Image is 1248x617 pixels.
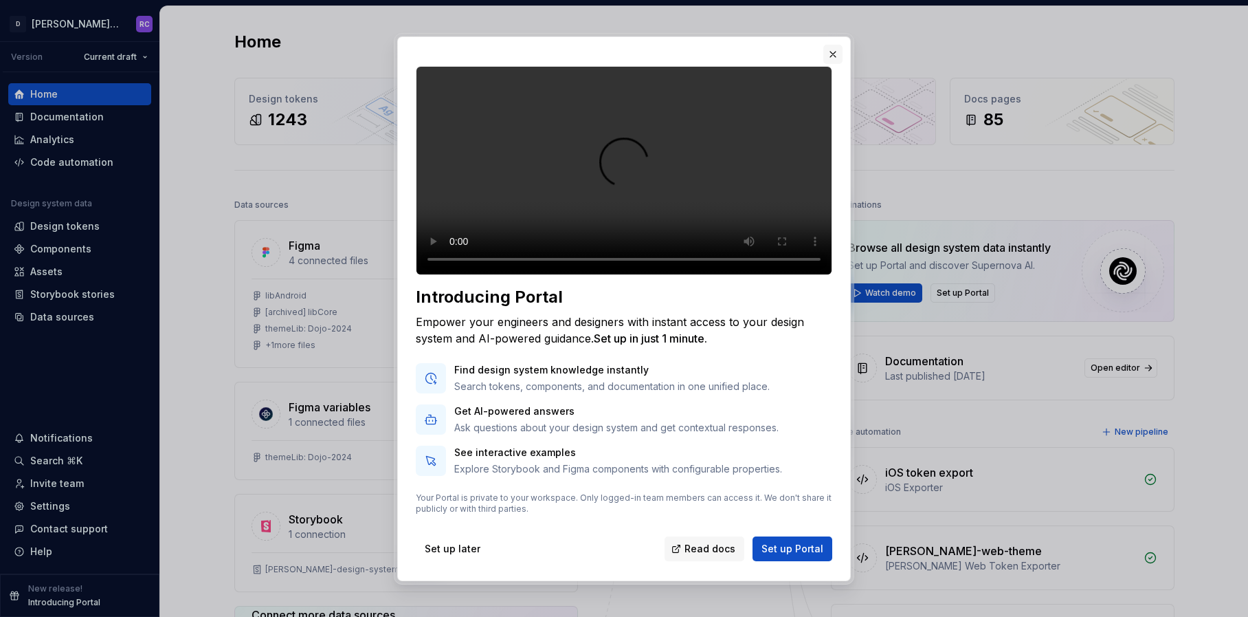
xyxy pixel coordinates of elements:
button: Set up Portal [753,537,832,561]
p: Ask questions about your design system and get contextual responses. [454,421,779,435]
p: Find design system knowledge instantly [454,363,770,377]
p: See interactive examples [454,446,782,459]
span: Set up later [425,542,480,556]
p: Get AI-powered answers [454,404,779,418]
span: Set up in just 1 minute. [594,332,707,345]
div: Empower your engineers and designers with instant access to your design system and AI-powered gui... [416,314,832,347]
span: Read docs [684,542,735,556]
button: Set up later [416,537,489,561]
p: Search tokens, components, and documentation in one unified place. [454,380,770,393]
p: Explore Storybook and Figma components with configurable properties. [454,462,782,476]
a: Read docs [665,537,744,561]
span: Set up Portal [761,542,823,556]
p: Your Portal is private to your workspace. Only logged-in team members can access it. We don't sha... [416,492,832,515]
div: Introducing Portal [416,286,832,308]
